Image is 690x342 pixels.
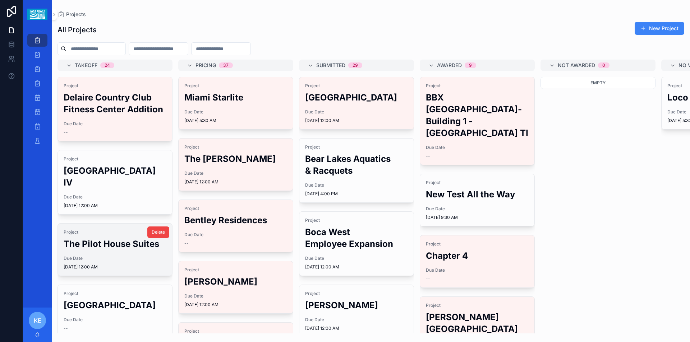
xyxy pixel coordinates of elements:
img: App logo [27,9,47,20]
span: Project [184,206,287,211]
span: [DATE] 12:00 AM [305,118,408,123]
a: Project[PERSON_NAME]Due Date[DATE] 12:00 AM [178,261,293,314]
span: [DATE] 5:30 AM [184,118,287,123]
span: Project [305,83,408,89]
span: [DATE] 4:00 PM [305,191,408,197]
span: Project [64,83,166,89]
span: Not Awarded [558,62,595,69]
h2: Bear Lakes Aquatics & Racquets [305,153,408,177]
span: -- [426,276,430,282]
h2: New Test All the Way [426,188,529,200]
span: [DATE] 12:00 AM [305,325,408,331]
a: ProjectBBX [GEOGRAPHIC_DATA]-Building 1 - [GEOGRAPHIC_DATA] TIDue Date-- [420,77,535,165]
button: New Project [635,22,684,35]
span: Project [64,229,166,235]
span: Project [184,144,287,150]
span: Due Date [305,256,408,261]
span: [DATE] 12:00 AM [64,203,166,209]
a: ProjectChapter 4Due Date-- [420,235,535,288]
span: [DATE] 12:00 AM [184,179,287,185]
a: ProjectNew Test All the WayDue Date[DATE] 9:30 AM [420,174,535,226]
h2: The [PERSON_NAME] [184,153,287,165]
span: Due Date [305,109,408,115]
a: ProjectMiami StarliteDue Date[DATE] 5:30 AM [178,77,293,130]
span: Project [426,241,529,247]
span: Projects [66,11,86,18]
span: Project [184,83,287,89]
h2: BBX [GEOGRAPHIC_DATA]-Building 1 - [GEOGRAPHIC_DATA] TI [426,92,529,139]
span: Project [64,291,166,296]
div: 29 [353,62,358,68]
span: Project [184,267,287,273]
div: 0 [602,62,605,68]
a: ProjectThe Pilot House SuitesDue Date[DATE] 12:00 AMDelete [57,223,172,276]
span: Due Date [184,232,287,238]
span: Project [305,217,408,223]
div: scrollable content [23,29,52,156]
span: [DATE] 12:00 AM [184,302,287,308]
span: Project [426,83,529,89]
div: 37 [223,62,229,68]
span: Project [305,144,408,150]
span: Project [184,328,287,334]
span: Project [305,291,408,296]
h2: Bentley Residences [184,214,287,226]
h2: Boca West Employee Expansion [305,226,408,250]
span: [DATE] 12:00 AM [305,264,408,270]
span: Awarded [437,62,462,69]
span: Due Date [426,145,529,150]
div: 24 [105,62,110,68]
span: Due Date [426,206,529,212]
span: Due Date [64,121,166,127]
span: -- [184,240,189,246]
h2: [GEOGRAPHIC_DATA] [305,92,408,103]
span: Due Date [184,170,287,176]
span: Due Date [64,317,166,323]
a: ProjectThe [PERSON_NAME]Due Date[DATE] 12:00 AM [178,138,293,191]
span: Submitted [316,62,345,69]
h2: Miami Starlite [184,92,287,103]
div: 9 [469,62,472,68]
h2: [PERSON_NAME] [184,276,287,287]
h2: [GEOGRAPHIC_DATA] IV [64,165,166,188]
h2: The Pilot House Suites [64,238,166,250]
span: -- [426,153,430,159]
button: Delete [147,226,169,238]
a: ProjectDelaire Country Club Fitness Center AdditionDue Date-- [57,77,172,141]
span: Project [426,303,529,308]
span: Due Date [184,293,287,299]
span: [DATE] 12:00 AM [64,264,166,270]
a: Project[GEOGRAPHIC_DATA]Due Date-- [57,285,172,337]
span: Due Date [305,317,408,323]
span: Empty [590,80,606,85]
a: ProjectBentley ResidencesDue Date-- [178,200,293,252]
span: Project [64,156,166,162]
span: Project [426,180,529,186]
span: Takeoff [75,62,97,69]
h2: Delaire Country Club Fitness Center Addition [64,92,166,115]
a: Project[GEOGRAPHIC_DATA]Due Date[DATE] 12:00 AM [299,77,414,130]
a: ProjectBoca West Employee ExpansionDue Date[DATE] 12:00 AM [299,211,414,276]
span: Due Date [64,194,166,200]
a: ProjectBear Lakes Aquatics & RacquetsDue Date[DATE] 4:00 PM [299,138,414,203]
span: Pricing [195,62,216,69]
span: -- [64,325,68,331]
a: Project[PERSON_NAME]Due Date[DATE] 12:00 AM [299,285,414,337]
span: [DATE] 9:30 AM [426,215,529,220]
span: -- [64,130,68,135]
a: Projects [57,11,86,18]
span: KE [34,316,41,325]
h2: Chapter 4 [426,250,529,262]
span: Due Date [184,109,287,115]
span: Due Date [305,182,408,188]
span: Due Date [64,256,166,261]
span: Due Date [426,267,529,273]
h2: [GEOGRAPHIC_DATA] [64,299,166,311]
h2: [PERSON_NAME] [305,299,408,311]
h1: All Projects [57,25,97,35]
span: Delete [152,229,165,235]
a: Project[GEOGRAPHIC_DATA] IVDue Date[DATE] 12:00 AM [57,150,172,215]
